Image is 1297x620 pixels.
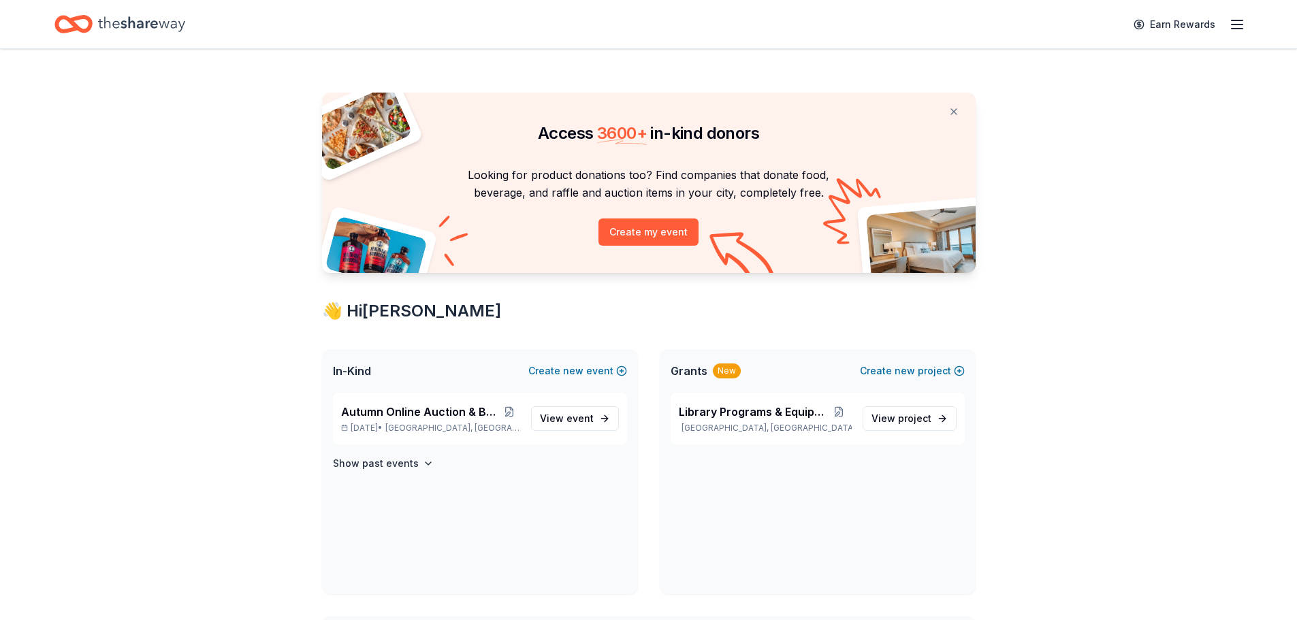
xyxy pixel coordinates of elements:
span: Autumn Online Auction & Basket Social [341,404,500,420]
span: [GEOGRAPHIC_DATA], [GEOGRAPHIC_DATA] [385,423,519,434]
button: Create my event [598,218,699,246]
span: event [566,412,594,424]
button: Createnewproject [860,363,965,379]
div: New [713,363,741,378]
span: project [898,412,931,424]
span: Grants [671,363,707,379]
div: 👋 Hi [PERSON_NAME] [322,300,976,322]
img: Curvy arrow [709,232,778,283]
a: Earn Rewards [1125,12,1223,37]
p: Looking for product donations too? Find companies that donate food, beverage, and raffle and auct... [338,166,959,202]
button: Createnewevent [528,363,627,379]
button: Show past events [333,455,434,472]
a: Home [54,8,185,40]
a: View event [531,406,619,431]
span: new [563,363,583,379]
h4: Show past events [333,455,419,472]
span: Library Programs & Equipment [679,404,827,420]
span: 3600 + [597,123,647,143]
span: In-Kind [333,363,371,379]
p: [DATE] • [341,423,520,434]
p: [GEOGRAPHIC_DATA], [GEOGRAPHIC_DATA] [679,423,852,434]
img: Pizza [306,84,413,172]
span: View [540,410,594,427]
span: View [871,410,931,427]
a: View project [863,406,957,431]
span: new [895,363,915,379]
span: Access in-kind donors [538,123,759,143]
